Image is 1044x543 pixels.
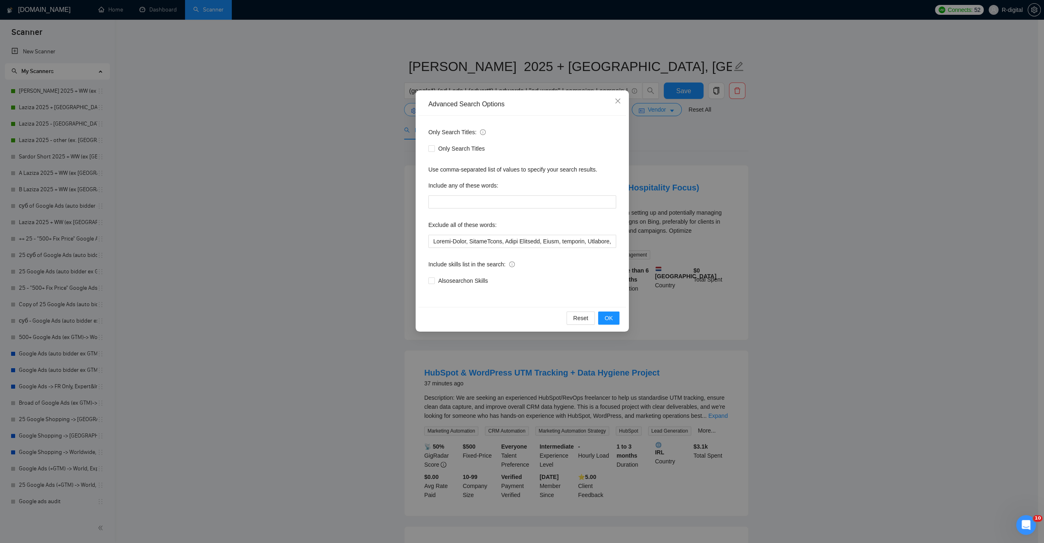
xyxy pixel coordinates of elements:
[15,32,121,39] p: Message from Mariia, sent 2w ago
[428,128,486,137] span: Only Search Titles:
[509,261,515,267] span: info-circle
[15,23,121,32] p: Earn Free GigRadar Credits - Just by Sharing Your Story! 💬 Want more credits for sending proposal...
[615,98,621,104] span: close
[428,260,515,269] span: Include skills list in the search:
[598,312,619,325] button: OK
[1016,515,1036,535] iframe: Intercom live chat
[428,218,497,231] label: Exclude all of these words:
[480,129,486,135] span: info-circle
[428,165,616,174] div: Use comma-separated list of values to specify your search results.
[428,179,498,192] label: Include any of these words:
[604,314,612,323] span: OK
[435,144,488,153] span: Only Search Titles
[428,100,616,109] div: Advanced Search Options
[607,90,629,112] button: Close
[567,312,595,325] button: Reset
[435,276,491,285] span: Also search on Skills
[573,314,588,323] span: Reset
[1033,515,1042,522] span: 10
